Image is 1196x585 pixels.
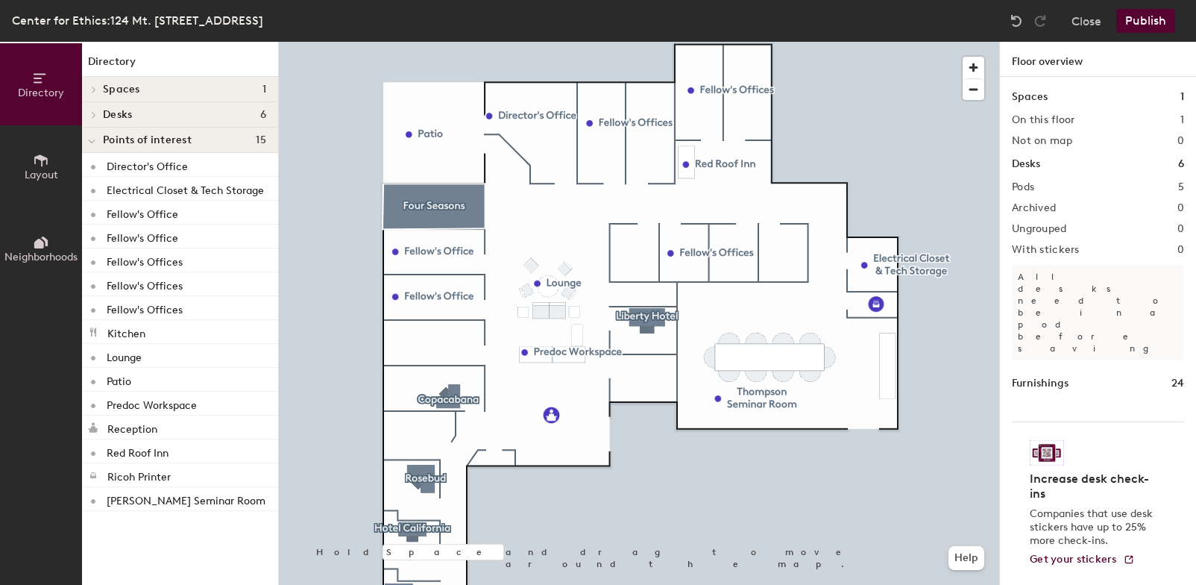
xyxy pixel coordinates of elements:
[18,87,64,99] span: Directory
[107,466,171,484] p: Ricoh Printer
[1171,375,1184,392] h1: 24
[4,251,78,263] span: Neighborhoods
[12,11,263,30] div: Center for Ethics:124 Mt. [STREET_ADDRESS]
[1012,202,1056,214] h2: Archived
[1116,9,1175,33] button: Publish
[1012,265,1184,360] p: All desks need to be in a pod before saving
[107,371,131,388] p: Patio
[107,180,264,197] p: Electrical Closet & Tech Storage
[1012,135,1072,147] h2: Not on map
[1180,89,1184,105] h1: 1
[107,442,169,460] p: Red Roof Inn
[260,109,266,121] span: 6
[107,204,178,221] p: Fellow's Office
[1012,244,1080,256] h2: With stickers
[1178,156,1184,172] h1: 6
[1012,114,1075,126] h2: On this floor
[103,109,132,121] span: Desks
[107,251,183,269] p: Fellow's Offices
[82,54,278,77] h1: Directory
[1178,181,1184,193] h2: 5
[107,156,188,173] p: Director's Office
[1030,553,1117,566] span: Get your stickers
[1030,472,1157,501] h4: Increase desk check-ins
[1012,156,1040,172] h1: Desks
[107,395,197,412] p: Predoc Workspace
[256,134,266,146] span: 15
[1012,375,1068,392] h1: Furnishings
[25,169,58,181] span: Layout
[1009,13,1024,28] img: Undo
[1177,135,1184,147] h2: 0
[262,84,266,96] span: 1
[1030,507,1157,548] p: Companies that use desk stickers have up to 25% more check-ins.
[107,490,265,507] p: [PERSON_NAME] Seminar Room
[107,323,145,340] p: Kitchen
[103,84,140,96] span: Spaces
[1033,13,1048,28] img: Redo
[107,275,183,292] p: Fellow's Offices
[107,347,142,364] p: Lounge
[1000,42,1196,77] h1: Floor overview
[1180,114,1184,126] h2: 1
[1030,440,1064,466] img: Sticker logo
[1030,554,1135,566] a: Get your stickers
[107,299,183,316] p: Fellow's Offices
[1177,223,1184,235] h2: 0
[107,228,178,245] p: Fellow's Office
[1012,89,1048,105] h1: Spaces
[1177,244,1184,256] h2: 0
[1012,181,1034,193] h2: Pods
[948,546,984,570] button: Help
[1012,223,1067,235] h2: Ungrouped
[1177,202,1184,214] h2: 0
[107,419,157,436] p: Reception
[1071,9,1101,33] button: Close
[103,134,192,146] span: Points of interest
